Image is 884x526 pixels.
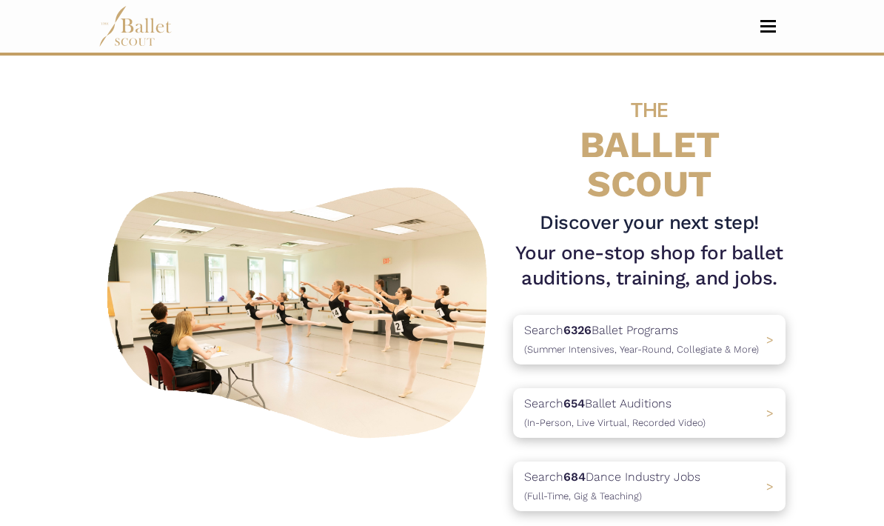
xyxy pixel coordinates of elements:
p: Search Ballet Auditions [524,394,706,432]
p: Search Ballet Programs [524,321,759,359]
a: Search6326Ballet Programs(Summer Intensives, Year-Round, Collegiate & More)> [513,315,786,364]
a: Search654Ballet Auditions(In-Person, Live Virtual, Recorded Video) > [513,388,786,438]
b: 6326 [563,323,592,337]
button: Toggle navigation [751,19,786,33]
span: (In-Person, Live Virtual, Recorded Video) [524,417,706,428]
img: A group of ballerinas talking to each other in a ballet studio [98,176,501,445]
span: > [766,406,774,420]
b: 654 [563,396,585,410]
a: Search684Dance Industry Jobs(Full-Time, Gig & Teaching) > [513,462,786,511]
span: (Summer Intensives, Year-Round, Collegiate & More) [524,344,759,355]
span: (Full-Time, Gig & Teaching) [524,490,642,502]
span: > [766,479,774,493]
b: 684 [563,470,586,484]
span: THE [631,98,668,121]
h3: Discover your next step! [513,210,786,236]
span: > [766,333,774,347]
h1: Your one-stop shop for ballet auditions, training, and jobs. [513,241,786,291]
h4: BALLET SCOUT [513,85,786,204]
p: Search Dance Industry Jobs [524,467,700,505]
